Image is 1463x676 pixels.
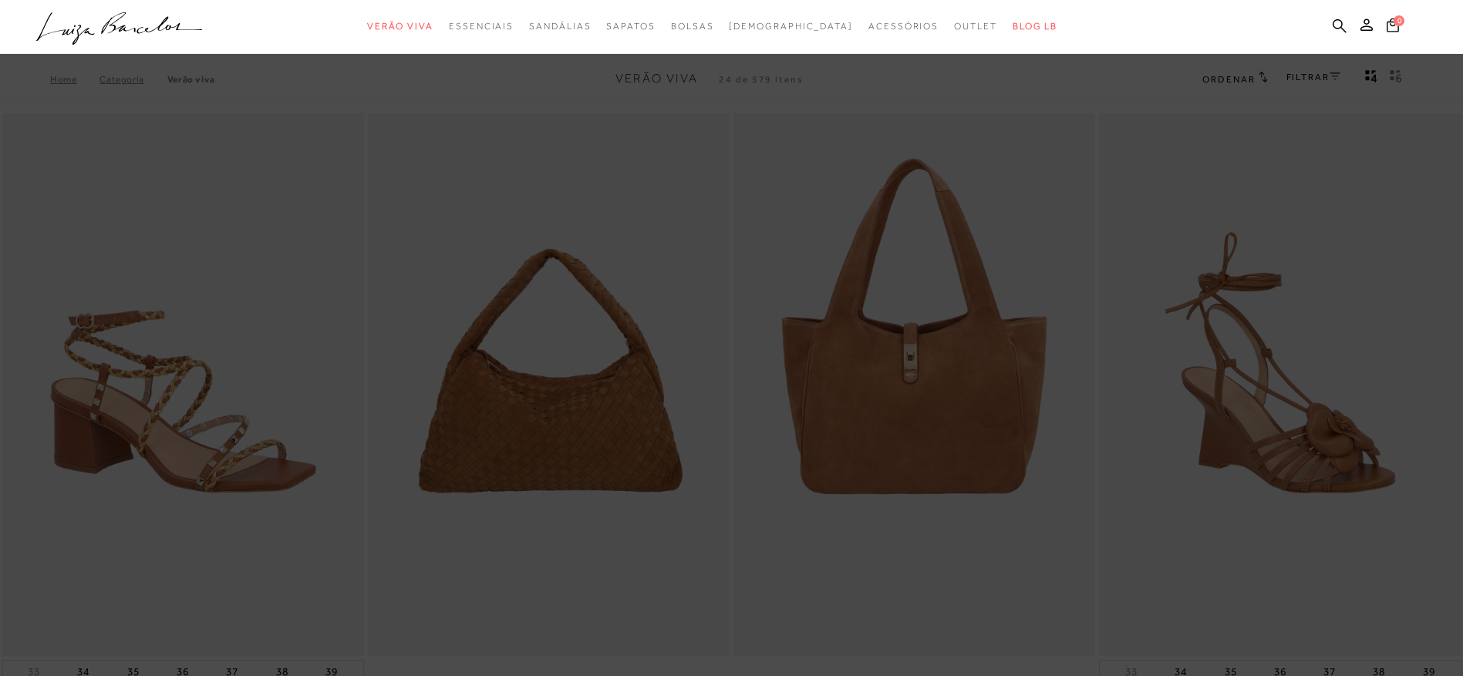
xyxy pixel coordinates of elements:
a: categoryNavScreenReaderText [671,12,714,41]
span: Acessórios [868,21,939,32]
span: Verão Viva [367,21,433,32]
a: noSubCategoriesText [729,12,853,41]
button: 0 [1382,17,1404,38]
span: Outlet [954,21,997,32]
span: Essenciais [449,21,514,32]
span: Bolsas [671,21,714,32]
span: Sandálias [529,21,591,32]
a: categoryNavScreenReaderText [367,12,433,41]
a: categoryNavScreenReaderText [529,12,591,41]
span: [DEMOGRAPHIC_DATA] [729,21,853,32]
a: BLOG LB [1013,12,1057,41]
a: categoryNavScreenReaderText [606,12,655,41]
a: categoryNavScreenReaderText [449,12,514,41]
span: 0 [1394,15,1404,26]
a: categoryNavScreenReaderText [868,12,939,41]
span: Sapatos [606,21,655,32]
a: categoryNavScreenReaderText [954,12,997,41]
span: BLOG LB [1013,21,1057,32]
